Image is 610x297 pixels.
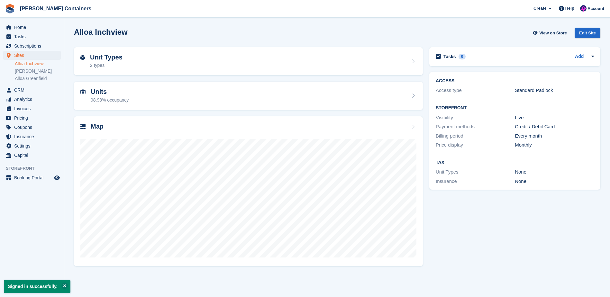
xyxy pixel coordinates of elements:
[436,168,515,176] div: Unit Types
[587,5,604,12] span: Account
[436,141,515,149] div: Price display
[436,132,515,140] div: Billing period
[17,3,94,14] a: [PERSON_NAME] Containers
[4,280,70,293] p: Signed in successfully.
[515,132,594,140] div: Every month
[565,5,574,12] span: Help
[3,51,61,60] a: menu
[80,89,86,94] img: unit-icn-7be61d7bf1b0ce9d3e12c5938cc71ed9869f7b940bace4675aadf7bd6d80202e.svg
[3,173,61,182] a: menu
[532,28,569,38] a: View on Store
[74,47,423,76] a: Unit Types 2 types
[5,4,15,14] img: stora-icon-8386f47178a22dfd0bd8f6a31ec36ba5ce8667c1dd55bd0f319d3a0aa187defe.svg
[14,95,53,104] span: Analytics
[14,132,53,141] span: Insurance
[14,141,53,150] span: Settings
[580,5,587,12] img: Claire Wilson
[515,141,594,149] div: Monthly
[91,97,129,104] div: 98.98% occupancy
[14,151,53,160] span: Capital
[15,68,61,74] a: [PERSON_NAME]
[80,55,85,60] img: unit-type-icn-2b2737a686de81e16bb02015468b77c625bbabd49415b5ef34ead5e3b44a266d.svg
[575,28,600,41] a: Edit Site
[14,41,53,50] span: Subscriptions
[436,114,515,122] div: Visibility
[14,85,53,94] span: CRM
[3,85,61,94] a: menu
[3,113,61,122] a: menu
[436,105,594,111] h2: Storefront
[3,132,61,141] a: menu
[80,124,86,129] img: map-icn-33ee37083ee616e46c38cad1a60f524a97daa1e2b2c8c0bc3eb3415660979fc1.svg
[14,32,53,41] span: Tasks
[74,82,423,110] a: Units 98.98% occupancy
[575,28,600,38] div: Edit Site
[436,78,594,84] h2: ACCESS
[14,113,53,122] span: Pricing
[515,87,594,94] div: Standard Padlock
[533,5,546,12] span: Create
[15,76,61,82] a: Alloa Greenfield
[443,54,456,59] h2: Tasks
[3,95,61,104] a: menu
[436,178,515,185] div: Insurance
[53,174,61,182] a: Preview store
[90,62,123,69] div: 2 types
[14,104,53,113] span: Invoices
[459,54,466,59] div: 0
[15,61,61,67] a: Alloa Inchview
[515,178,594,185] div: None
[436,87,515,94] div: Access type
[90,54,123,61] h2: Unit Types
[515,114,594,122] div: Live
[74,116,423,266] a: Map
[515,168,594,176] div: None
[3,104,61,113] a: menu
[3,32,61,41] a: menu
[91,88,129,95] h2: Units
[6,165,64,172] span: Storefront
[539,30,567,36] span: View on Store
[3,123,61,132] a: menu
[3,151,61,160] a: menu
[14,123,53,132] span: Coupons
[436,160,594,165] h2: Tax
[3,23,61,32] a: menu
[3,41,61,50] a: menu
[91,123,104,130] h2: Map
[14,173,53,182] span: Booking Portal
[515,123,594,130] div: Credit / Debit Card
[74,28,128,36] h2: Alloa Inchview
[14,51,53,60] span: Sites
[14,23,53,32] span: Home
[575,53,584,60] a: Add
[3,141,61,150] a: menu
[436,123,515,130] div: Payment methods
